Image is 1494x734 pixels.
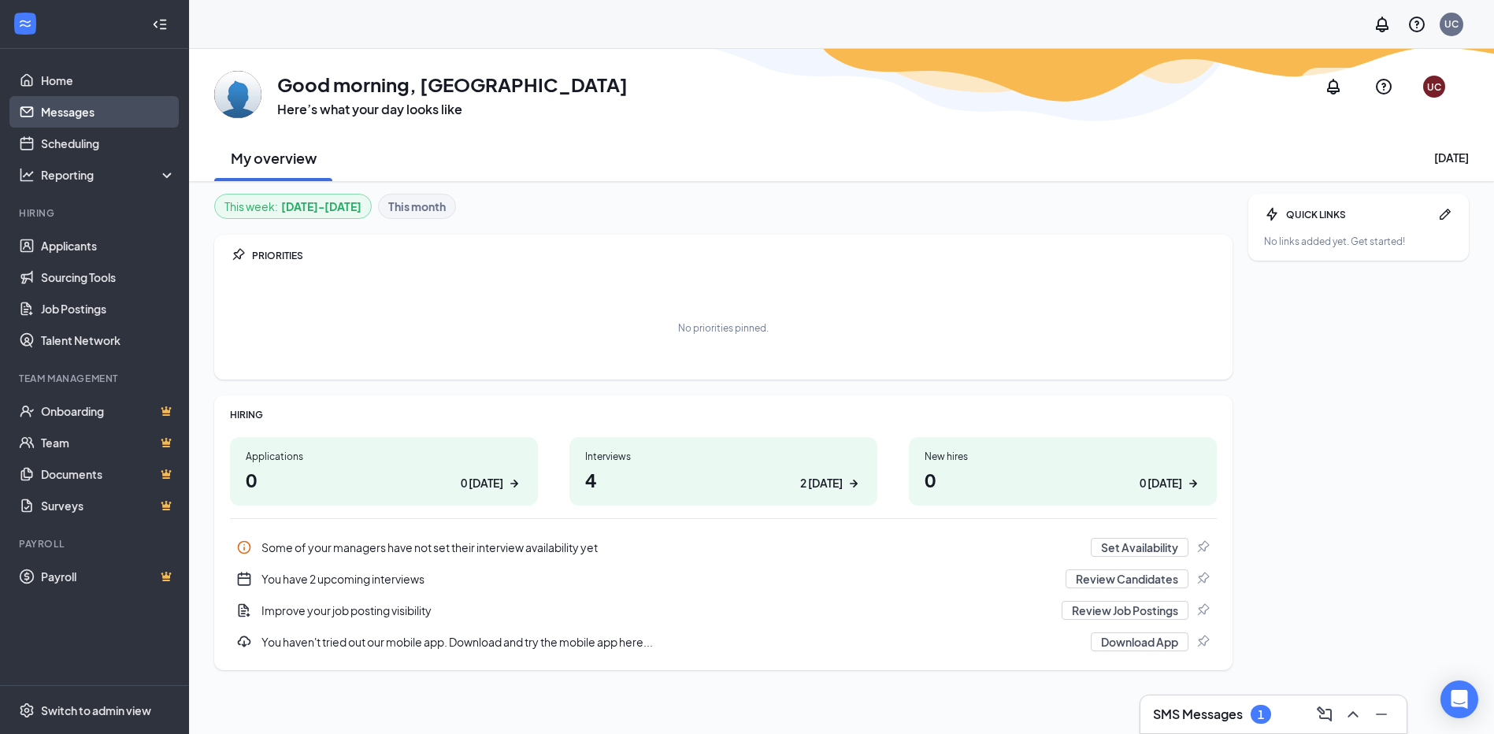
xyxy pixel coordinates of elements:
[41,490,176,521] a: SurveysCrown
[1140,475,1182,491] div: 0 [DATE]
[585,450,862,463] div: Interviews
[41,395,176,427] a: OnboardingCrown
[678,321,769,335] div: No priorities pinned.
[1369,702,1394,727] button: Minimize
[1195,571,1210,587] svg: Pin
[1340,702,1366,727] button: ChevronUp
[261,634,1081,650] div: You haven't tried out our mobile app. Download and try the mobile app here...
[19,702,35,718] svg: Settings
[506,476,522,491] svg: ArrowRight
[1195,634,1210,650] svg: Pin
[230,595,1217,626] div: Improve your job posting visibility
[236,539,252,555] svg: Info
[152,17,168,32] svg: Collapse
[41,458,176,490] a: DocumentsCrown
[230,408,1217,421] div: HIRING
[230,563,1217,595] div: You have 2 upcoming interviews
[1372,705,1391,724] svg: Minimize
[230,563,1217,595] a: CalendarNewYou have 2 upcoming interviewsReview CandidatesPin
[1407,15,1426,34] svg: QuestionInfo
[41,702,151,718] div: Switch to admin view
[41,230,176,261] a: Applicants
[236,571,252,587] svg: CalendarNew
[1258,708,1264,721] div: 1
[41,65,176,96] a: Home
[230,247,246,263] svg: Pin
[214,71,261,118] img: Uptown Cafe
[19,167,35,183] svg: Analysis
[800,475,843,491] div: 2 [DATE]
[277,71,628,98] h1: Good morning, [GEOGRAPHIC_DATA]
[230,626,1217,658] a: DownloadYou haven't tried out our mobile app. Download and try the mobile app here...Download AppPin
[569,437,877,506] a: Interviews42 [DATE]ArrowRight
[585,466,862,493] h1: 4
[236,602,252,618] svg: DocumentAdd
[1062,601,1188,620] button: Review Job Postings
[461,475,503,491] div: 0 [DATE]
[1444,17,1459,31] div: UC
[1315,705,1334,724] svg: ComposeMessage
[1153,706,1243,723] h3: SMS Messages
[41,427,176,458] a: TeamCrown
[1374,77,1393,96] svg: QuestionInfo
[236,634,252,650] svg: Download
[41,128,176,159] a: Scheduling
[41,293,176,324] a: Job Postings
[909,437,1217,506] a: New hires00 [DATE]ArrowRight
[388,198,446,215] b: This month
[846,476,862,491] svg: ArrowRight
[261,571,1056,587] div: You have 2 upcoming interviews
[41,261,176,293] a: Sourcing Tools
[1091,632,1188,651] button: Download App
[230,532,1217,563] a: InfoSome of your managers have not set their interview availability yetSet AvailabilityPin
[230,437,538,506] a: Applications00 [DATE]ArrowRight
[41,96,176,128] a: Messages
[252,249,1217,262] div: PRIORITIES
[1195,539,1210,555] svg: Pin
[231,148,317,168] h2: My overview
[1324,77,1343,96] svg: Notifications
[246,466,522,493] h1: 0
[230,626,1217,658] div: You haven't tried out our mobile app. Download and try the mobile app here...
[1091,538,1188,557] button: Set Availability
[1185,476,1201,491] svg: ArrowRight
[261,539,1081,555] div: Some of your managers have not set their interview availability yet
[41,167,176,183] div: Reporting
[230,532,1217,563] div: Some of your managers have not set their interview availability yet
[1264,206,1280,222] svg: Bolt
[277,101,628,118] h3: Here’s what your day looks like
[261,602,1052,618] div: Improve your job posting visibility
[1437,206,1453,222] svg: Pen
[1264,235,1453,248] div: No links added yet. Get started!
[19,372,172,385] div: Team Management
[19,206,172,220] div: Hiring
[230,595,1217,626] a: DocumentAddImprove your job posting visibilityReview Job PostingsPin
[925,450,1201,463] div: New hires
[1427,80,1441,94] div: UC
[1344,705,1362,724] svg: ChevronUp
[1312,702,1337,727] button: ComposeMessage
[224,198,361,215] div: This week :
[17,16,33,32] svg: WorkstreamLogo
[1066,569,1188,588] button: Review Candidates
[246,450,522,463] div: Applications
[41,324,176,356] a: Talent Network
[1373,15,1392,34] svg: Notifications
[1286,208,1431,221] div: QUICK LINKS
[1440,680,1478,718] div: Open Intercom Messenger
[41,561,176,592] a: PayrollCrown
[1434,150,1469,165] div: [DATE]
[1195,602,1210,618] svg: Pin
[925,466,1201,493] h1: 0
[19,537,172,550] div: Payroll
[281,198,361,215] b: [DATE] - [DATE]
